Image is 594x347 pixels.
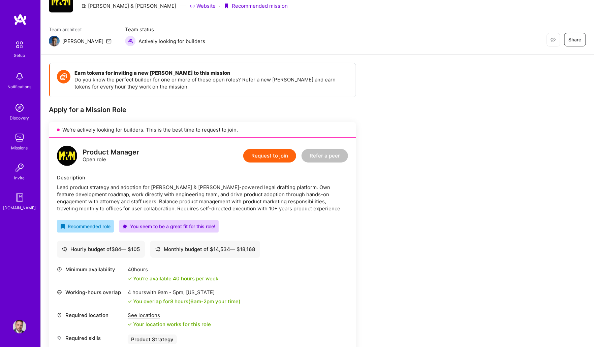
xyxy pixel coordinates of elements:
div: Required skills [57,335,124,342]
i: icon Location [57,313,62,318]
span: Team status [125,26,205,33]
i: icon Check [128,277,132,281]
i: icon Mail [106,38,112,44]
span: Actively looking for builders [138,38,205,45]
div: You seem to be a great fit for this role! [123,223,215,230]
div: You overlap for 8 hours ( your time) [133,298,241,305]
div: You're available 40 hours per week [128,275,218,282]
div: Product Strategy [128,335,177,344]
h4: Earn tokens for inviting a new [PERSON_NAME] to this mission [74,70,349,76]
span: 6am - 2pm [190,298,214,305]
div: See locations [128,312,211,319]
i: icon Check [128,322,132,326]
i: icon PurpleRibbon [224,3,229,9]
img: bell [13,70,26,83]
i: icon Cash [155,247,160,252]
img: Token icon [57,70,70,83]
div: Invite [14,174,25,181]
button: Share [564,33,586,46]
i: icon RecommendedBadge [60,224,65,229]
div: Discovery [10,114,29,122]
i: icon World [57,290,62,295]
div: Required location [57,312,124,319]
i: icon CompanyGray [81,3,87,9]
div: Recommended mission [224,2,288,9]
button: Refer a peer [302,149,348,163]
div: Working-hours overlap [57,289,124,296]
img: Actively looking for builders [125,36,136,46]
img: teamwork [13,131,26,144]
img: logo [57,146,77,166]
div: Lead product strategy and adoption for [PERSON_NAME] & [PERSON_NAME]-powered legal drafting platf... [57,184,348,212]
div: Recommended role [60,223,111,230]
a: Website [190,2,216,9]
div: Setup [14,52,25,59]
img: logo [13,13,27,26]
i: icon Check [128,300,132,304]
a: User Avatar [11,320,28,334]
button: Request to join [243,149,296,163]
img: Team Architect [49,36,60,46]
div: Open role [83,149,139,163]
p: Do you know the perfect builder for one or more of these open roles? Refer a new [PERSON_NAME] an... [74,76,349,90]
img: Invite [13,161,26,174]
div: 4 hours with [US_STATE] [128,289,241,296]
div: [PERSON_NAME] & [PERSON_NAME] [81,2,176,9]
img: setup [12,38,27,52]
div: 40 hours [128,266,218,273]
img: guide book [13,191,26,204]
i: icon Clock [57,267,62,272]
div: Missions [11,144,28,151]
span: 9am - 5pm , [156,289,186,296]
span: Team architect [49,26,112,33]
div: · [219,2,220,9]
div: Hourly budget of $ 84 — $ 105 [62,246,140,253]
div: Minimum availability [57,266,124,273]
img: discovery [13,101,26,114]
i: icon PurpleStar [123,224,127,229]
div: Notifications [8,83,32,90]
div: Apply for a Mission Role [49,105,356,114]
i: icon Tag [57,336,62,341]
img: User Avatar [13,320,26,334]
i: icon EyeClosed [551,37,556,42]
span: Share [569,36,582,43]
div: Product Manager [83,149,139,156]
div: Your location works for this role [128,321,211,328]
div: We’re actively looking for builders. This is the best time to request to join. [49,122,356,138]
div: Description [57,174,348,181]
div: [PERSON_NAME] [62,38,103,45]
div: Monthly budget of $ 14,534 — $ 18,168 [155,246,255,253]
div: [DOMAIN_NAME] [3,204,36,211]
i: icon Cash [62,247,67,252]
